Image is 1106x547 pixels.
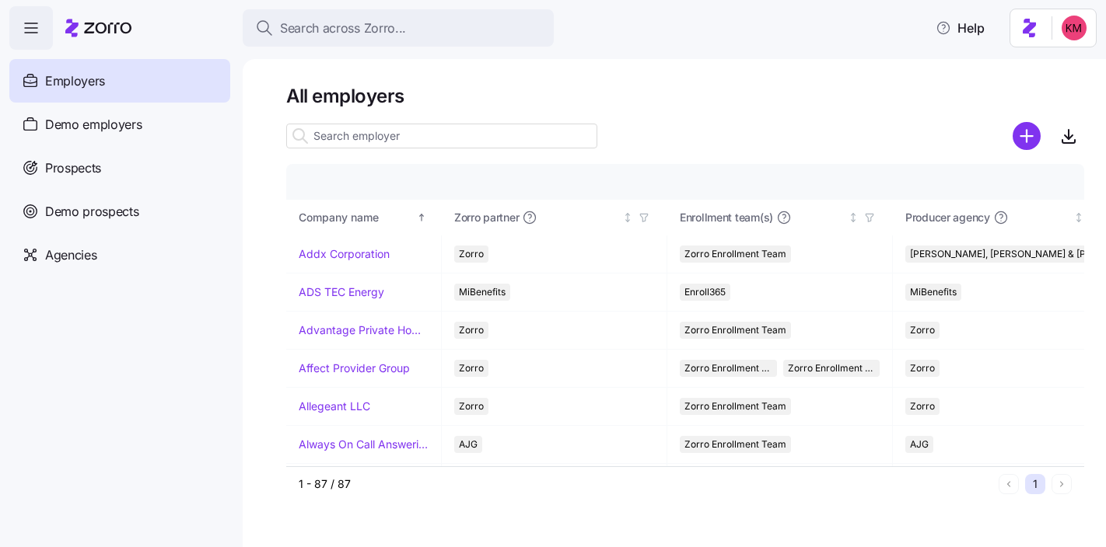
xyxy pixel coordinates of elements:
[1013,122,1041,150] svg: add icon
[910,322,935,339] span: Zorro
[286,200,442,235] th: Company nameSorted ascending
[45,246,96,265] span: Agencies
[999,474,1019,494] button: Previous page
[9,233,230,277] a: Agencies
[299,246,390,262] a: Addx Corporation
[9,190,230,233] a: Demo prospects
[788,360,876,377] span: Zorro Enrollment Experts
[905,210,990,225] span: Producer agency
[286,124,597,148] input: Search employer
[299,476,992,492] div: 1 - 87 / 87
[848,212,859,223] div: Not sorted
[667,200,893,235] th: Enrollment team(s)Not sorted
[684,322,786,339] span: Zorro Enrollment Team
[45,159,101,178] span: Prospects
[684,398,786,415] span: Zorro Enrollment Team
[459,398,484,415] span: Zorro
[622,212,633,223] div: Not sorted
[416,212,427,223] div: Sorted ascending
[45,71,105,91] span: Employers
[299,399,370,414] a: Allegeant LLC
[910,436,929,453] span: AJG
[1052,474,1072,494] button: Next page
[286,84,1084,108] h1: All employers
[442,200,667,235] th: Zorro partnerNot sorted
[459,360,484,377] span: Zorro
[280,19,406,38] span: Search across Zorro...
[680,210,773,225] span: Enrollment team(s)
[459,284,506,301] span: MiBenefits
[910,360,935,377] span: Zorro
[1073,212,1084,223] div: Not sorted
[45,115,142,134] span: Demo employers
[45,202,139,221] span: Demo prospects
[684,246,786,263] span: Zorro Enrollment Team
[684,284,726,301] span: Enroll365
[454,210,519,225] span: Zorro partner
[299,284,384,300] a: ADS TEC Energy
[299,437,429,452] a: Always On Call Answering Service
[910,398,935,415] span: Zorro
[459,246,484,263] span: Zorro
[299,322,429,338] a: Advantage Private Home Care
[910,284,957,301] span: MiBenefits
[9,59,230,103] a: Employers
[243,9,554,47] button: Search across Zorro...
[9,103,230,146] a: Demo employers
[1025,474,1045,494] button: 1
[923,12,997,44] button: Help
[684,436,786,453] span: Zorro Enrollment Team
[936,19,985,37] span: Help
[459,322,484,339] span: Zorro
[299,361,410,376] a: Affect Provider Group
[299,209,414,226] div: Company name
[1062,16,1087,40] img: 8fbd33f679504da1795a6676107ffb9e
[684,360,772,377] span: Zorro Enrollment Team
[9,146,230,190] a: Prospects
[459,436,478,453] span: AJG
